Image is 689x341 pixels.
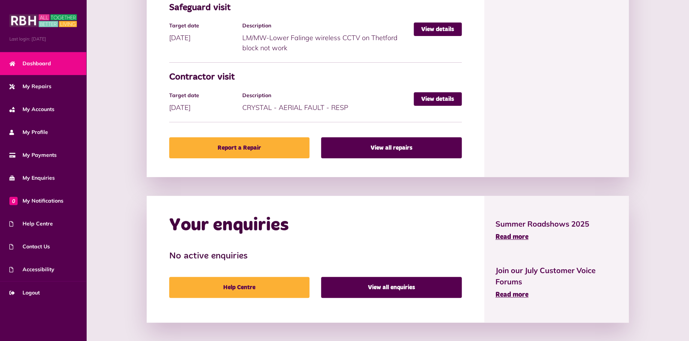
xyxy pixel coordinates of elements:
[169,3,462,14] h3: Safeguard visit
[9,60,51,68] span: Dashboard
[9,128,48,136] span: My Profile
[495,265,618,287] span: Join our July Customer Voice Forums
[169,92,242,113] div: [DATE]
[414,23,462,36] a: View details
[495,265,618,300] a: Join our July Customer Voice Forums Read more
[9,83,51,90] span: My Repairs
[9,289,40,297] span: Logout
[9,197,63,205] span: My Notifications
[9,151,57,159] span: My Payments
[9,220,53,228] span: Help Centre
[321,277,461,298] a: View all enquiries
[169,92,239,99] h4: Target date
[169,23,242,43] div: [DATE]
[169,251,462,262] h3: No active enquiries
[169,137,309,158] a: Report a Repair
[495,234,528,240] span: Read more
[169,277,309,298] a: Help Centre
[9,197,18,205] span: 0
[9,243,50,251] span: Contact Us
[242,23,410,29] h4: Description
[169,23,239,29] h4: Target date
[169,72,462,83] h3: Contractor visit
[242,92,410,99] h4: Description
[495,291,528,298] span: Read more
[495,218,618,242] a: Summer Roadshows 2025 Read more
[169,215,289,236] h2: Your enquiries
[9,266,54,273] span: Accessibility
[9,36,77,42] span: Last login: [DATE]
[242,92,414,113] div: CRYSTAL - AERIAL FAULT - RESP
[414,92,462,106] a: View details
[242,23,414,53] div: LM/MW-Lower Falinge wireless CCTV on Thetford block not work
[495,218,618,230] span: Summer Roadshows 2025
[321,137,461,158] a: View all repairs
[9,13,77,28] img: MyRBH
[9,105,54,113] span: My Accounts
[9,174,55,182] span: My Enquiries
